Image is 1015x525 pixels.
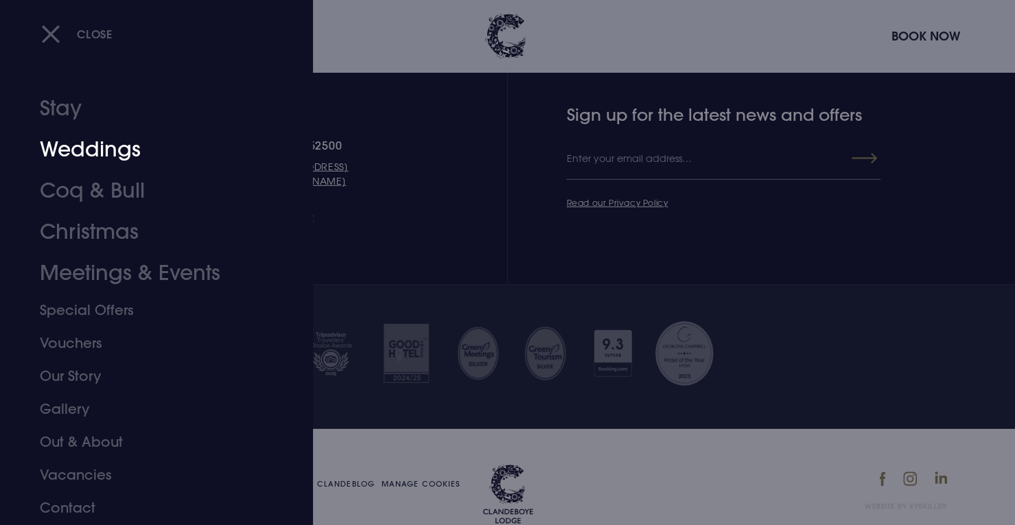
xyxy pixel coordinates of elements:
[41,20,113,48] button: Close
[40,458,257,491] a: Vacancies
[40,211,257,253] a: Christmas
[40,425,257,458] a: Out & About
[40,393,257,425] a: Gallery
[40,253,257,294] a: Meetings & Events
[40,491,257,524] a: Contact
[40,327,257,360] a: Vouchers
[40,294,257,327] a: Special Offers
[40,360,257,393] a: Our Story
[40,170,257,211] a: Coq & Bull
[40,88,257,129] a: Stay
[77,27,113,41] span: Close
[40,129,257,170] a: Weddings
